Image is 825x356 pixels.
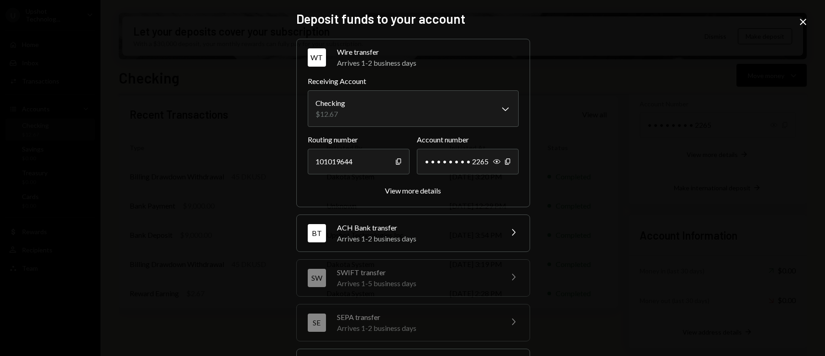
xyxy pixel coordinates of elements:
button: SWSWIFT transferArrives 1-5 business days [297,260,530,296]
button: Receiving Account [308,90,519,127]
div: Wire transfer [337,47,519,58]
div: WT [308,48,326,67]
div: ACH Bank transfer [337,222,497,233]
label: Receiving Account [308,76,519,87]
div: SE [308,314,326,332]
div: 101019644 [308,149,410,174]
div: WTWire transferArrives 1-2 business days [308,76,519,196]
div: SW [308,269,326,287]
h2: Deposit funds to your account [296,10,529,28]
label: Account number [417,134,519,145]
label: Routing number [308,134,410,145]
button: BTACH Bank transferArrives 1-2 business days [297,215,530,251]
div: Arrives 1-2 business days [337,58,519,68]
div: SEPA transfer [337,312,497,323]
div: Arrives 1-2 business days [337,323,497,334]
button: SESEPA transferArrives 1-2 business days [297,304,530,341]
button: View more details [385,186,441,196]
div: Arrives 1-5 business days [337,278,497,289]
div: View more details [385,186,441,195]
button: WTWire transferArrives 1-2 business days [297,39,530,76]
div: BT [308,224,326,242]
div: SWIFT transfer [337,267,497,278]
div: Arrives 1-2 business days [337,233,497,244]
div: • • • • • • • • 2265 [417,149,519,174]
